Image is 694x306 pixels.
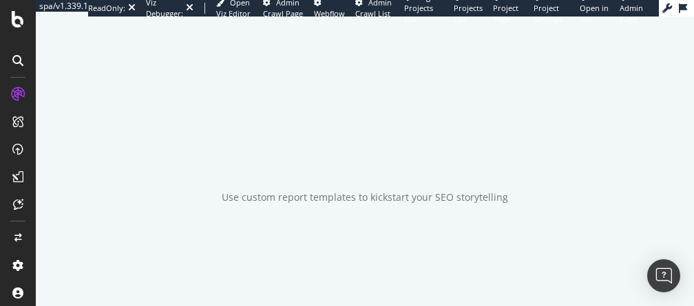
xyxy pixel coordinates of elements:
[222,190,508,204] div: Use custom report templates to kickstart your SEO storytelling
[493,3,518,24] span: Project Page
[314,8,345,19] span: Webflow
[454,3,483,24] span: Projects List
[88,3,125,14] div: ReadOnly:
[534,3,562,24] span: Project Settings
[620,3,643,24] span: Admin Page
[315,119,414,168] div: animation
[580,3,609,24] span: Open in dev
[647,259,680,292] div: Open Intercom Messenger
